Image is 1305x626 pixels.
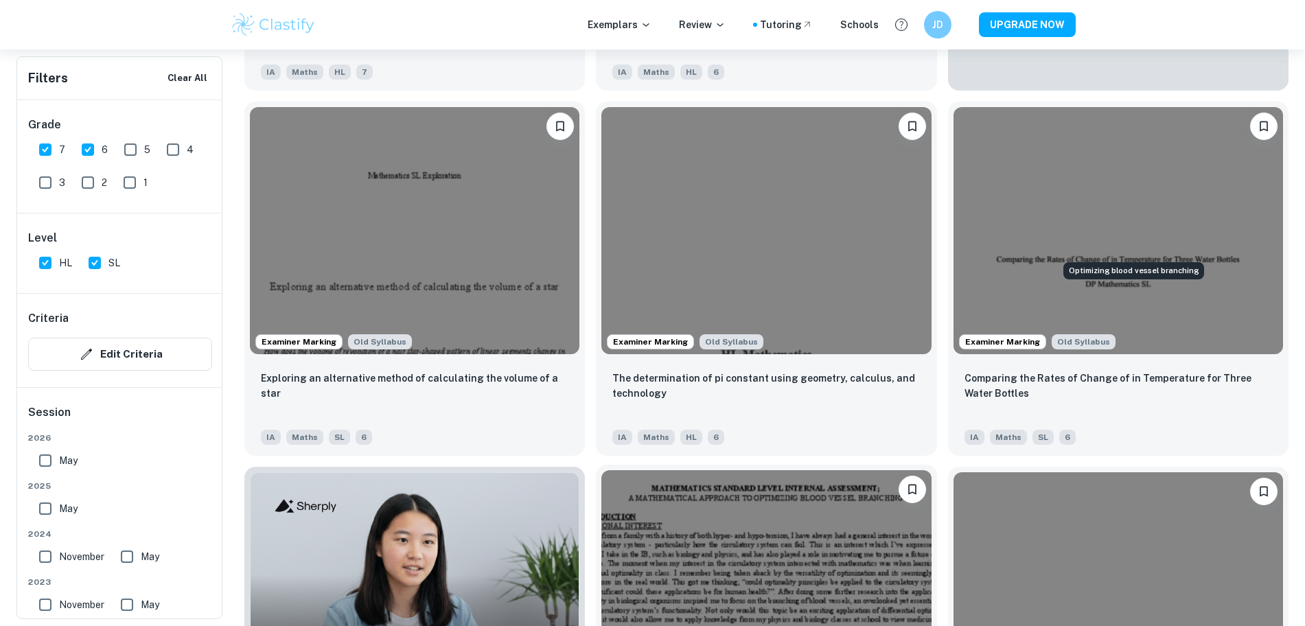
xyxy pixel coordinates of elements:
[899,113,926,140] button: Bookmark
[965,430,984,445] span: IA
[965,371,1272,401] p: Comparing the Rates of Change of in Temperature for Three Water Bottles
[638,430,675,445] span: Maths
[638,65,675,80] span: Maths
[1250,113,1278,140] button: Bookmark
[899,476,926,503] button: Bookmark
[680,65,702,80] span: HL
[59,175,65,190] span: 3
[250,107,579,354] img: Maths IA example thumbnail: Exploring an alternative method of calcu
[546,113,574,140] button: Bookmark
[28,576,212,588] span: 2023
[700,334,763,349] div: Although this IA is written for the old math syllabus (last exam in November 2020), the current I...
[954,107,1283,354] img: Maths IA example thumbnail: Comparing the Rates of Change of in Temp
[1052,334,1116,349] div: Although this IA is written for the old math syllabus (last exam in November 2020), the current I...
[230,11,317,38] img: Clastify logo
[286,430,323,445] span: Maths
[601,107,931,354] img: Maths IA example thumbnail: The determination of pi constant using g
[708,430,724,445] span: 6
[164,68,211,89] button: Clear All
[261,65,281,80] span: IA
[141,549,159,564] span: May
[329,65,351,80] span: HL
[28,432,212,444] span: 2026
[608,336,693,348] span: Examiner Marking
[890,13,913,36] button: Help and Feedback
[348,334,412,349] div: Although this IA is written for the old math syllabus (last exam in November 2020), the current I...
[28,230,212,246] h6: Level
[348,334,412,349] span: Old Syllabus
[28,404,212,432] h6: Session
[28,69,68,88] h6: Filters
[261,430,281,445] span: IA
[680,430,702,445] span: HL
[28,528,212,540] span: 2024
[244,102,585,456] a: Examiner MarkingAlthough this IA is written for the old math syllabus (last exam in November 2020...
[187,142,194,157] span: 4
[102,175,107,190] span: 2
[700,334,763,349] span: Old Syllabus
[144,142,150,157] span: 5
[990,430,1027,445] span: Maths
[286,65,323,80] span: Maths
[28,310,69,327] h6: Criteria
[141,597,159,612] span: May
[108,255,120,270] span: SL
[840,17,879,32] a: Schools
[356,65,373,80] span: 7
[329,430,350,445] span: SL
[59,255,72,270] span: HL
[28,117,212,133] h6: Grade
[612,65,632,80] span: IA
[612,371,920,401] p: The determination of pi constant using geometry, calculus, and technology
[256,336,342,348] span: Examiner Marking
[924,11,951,38] button: JD
[979,12,1076,37] button: UPGRADE NOW
[143,175,148,190] span: 1
[1032,430,1054,445] span: SL
[596,102,936,456] a: Examiner MarkingAlthough this IA is written for the old math syllabus (last exam in November 2020...
[588,17,651,32] p: Exemplars
[612,430,632,445] span: IA
[708,65,724,80] span: 6
[59,142,65,157] span: 7
[356,430,372,445] span: 6
[960,336,1046,348] span: Examiner Marking
[59,453,78,468] span: May
[261,371,568,401] p: Exploring an alternative method of calculating the volume of a star
[59,501,78,516] span: May
[59,597,104,612] span: November
[1059,430,1076,445] span: 6
[102,142,108,157] span: 6
[948,102,1289,456] a: Examiner MarkingAlthough this IA is written for the old math syllabus (last exam in November 2020...
[1250,478,1278,505] button: Bookmark
[59,549,104,564] span: November
[929,17,945,32] h6: JD
[1052,334,1116,349] span: Old Syllabus
[1063,262,1204,279] div: Optimizing blood vessel branching
[28,480,212,492] span: 2025
[679,17,726,32] p: Review
[28,338,212,371] button: Edit Criteria
[760,17,813,32] a: Tutoring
